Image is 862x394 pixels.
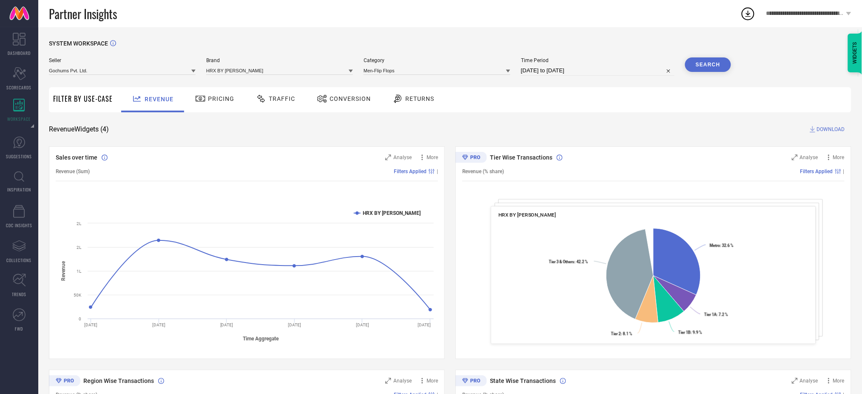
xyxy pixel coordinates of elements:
[8,116,31,122] span: WORKSPACE
[455,152,487,165] div: Premium
[455,375,487,388] div: Premium
[800,378,818,384] span: Analyse
[385,154,391,160] svg: Zoom
[6,222,32,228] span: CDC INSIGHTS
[549,260,574,264] tspan: Tier 3 & Others
[792,378,798,384] svg: Zoom
[79,317,81,321] text: 0
[77,245,82,250] text: 2L
[56,168,90,174] span: Revenue (Sum)
[685,57,731,72] button: Search
[611,331,632,336] text: : 8.1 %
[7,257,32,263] span: COLLECTIONS
[427,378,438,384] span: More
[678,330,702,335] text: : 9.9 %
[152,323,165,327] text: [DATE]
[208,95,234,102] span: Pricing
[817,125,845,134] span: DOWNLOAD
[792,154,798,160] svg: Zoom
[356,323,369,327] text: [DATE]
[394,168,427,174] span: Filters Applied
[363,210,421,216] text: HRX BY [PERSON_NAME]
[800,154,818,160] span: Analyse
[490,154,552,161] span: Tier Wise Transactions
[704,312,728,317] text: : 7.2 %
[269,95,295,102] span: Traffic
[800,168,833,174] span: Filters Applied
[288,323,301,327] text: [DATE]
[462,168,504,174] span: Revenue (% share)
[393,154,412,160] span: Analyse
[56,154,97,161] span: Sales over time
[364,57,510,63] span: Category
[385,378,391,384] svg: Zoom
[405,95,434,102] span: Returns
[12,291,26,297] span: TRENDS
[7,84,32,91] span: SCORECARDS
[206,57,353,63] span: Brand
[611,331,621,336] tspan: Tier 2
[549,260,588,264] text: : 42.2 %
[833,378,845,384] span: More
[8,50,31,56] span: DASHBOARD
[833,154,845,160] span: More
[498,212,556,218] span: HRX BY [PERSON_NAME]
[77,221,82,226] text: 2L
[678,330,691,335] tspan: Tier 1B
[49,40,108,47] span: SYSTEM WORKSPACE
[393,378,412,384] span: Analyse
[49,5,117,23] span: Partner Insights
[490,377,556,384] span: State Wise Transactions
[53,94,113,104] span: Filter By Use-Case
[15,325,23,332] span: FWD
[521,57,674,63] span: Time Period
[437,168,438,174] span: |
[49,375,80,388] div: Premium
[710,243,734,248] text: : 32.6 %
[418,323,431,327] text: [DATE]
[710,243,720,248] tspan: Metro
[83,377,154,384] span: Region Wise Transactions
[704,312,717,317] tspan: Tier 1A
[330,95,371,102] span: Conversion
[220,323,233,327] text: [DATE]
[843,168,845,174] span: |
[84,323,97,327] text: [DATE]
[521,66,674,76] input: Select time period
[49,125,109,134] span: Revenue Widgets ( 4 )
[740,6,756,21] div: Open download list
[145,96,174,103] span: Revenue
[6,153,32,160] span: SUGGESTIONS
[49,57,196,63] span: Seller
[60,261,66,281] tspan: Revenue
[7,186,31,193] span: INSPIRATION
[74,293,82,297] text: 50K
[243,336,279,342] tspan: Time Aggregate
[77,269,82,274] text: 1L
[427,154,438,160] span: More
